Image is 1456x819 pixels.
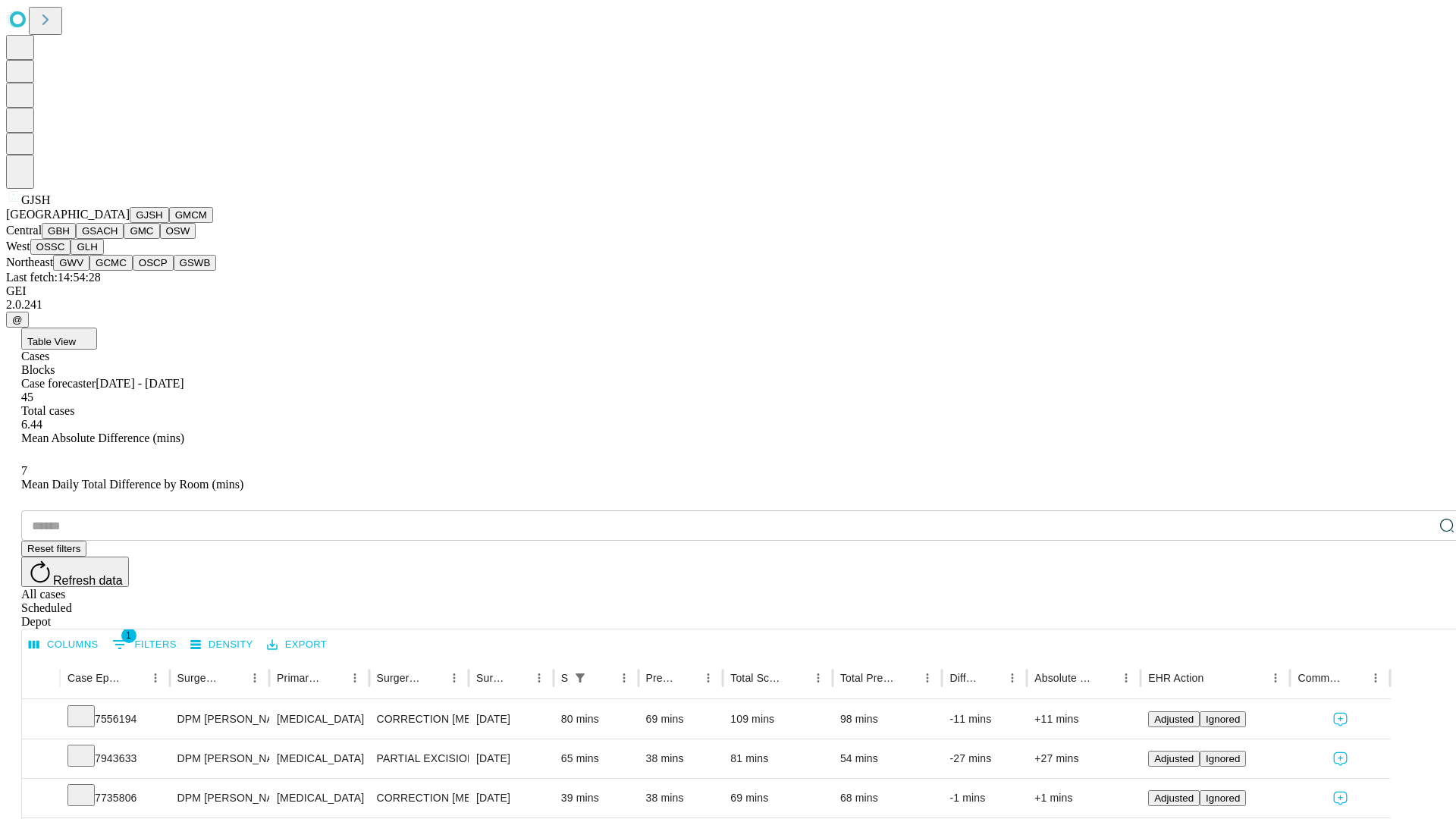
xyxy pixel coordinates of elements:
span: 7 [21,464,27,477]
div: Case Epic Id [67,672,122,684]
button: Sort [323,667,344,689]
button: Menu [1116,667,1137,689]
button: Sort [896,667,917,689]
button: GMCM [169,207,213,223]
button: Table View [21,328,97,350]
div: +11 mins [1034,700,1133,739]
div: -27 mins [949,739,1019,778]
button: Menu [698,667,719,689]
div: -11 mins [949,700,1019,739]
div: 7556194 [67,700,162,739]
div: 38 mins [646,779,716,817]
div: Surgery Date [476,672,506,684]
div: 7735806 [67,779,162,817]
div: DPM [PERSON_NAME] [PERSON_NAME] [177,779,262,817]
span: Case forecaster [21,377,96,390]
span: GJSH [21,193,50,206]
div: [MEDICAL_DATA] [277,779,361,817]
button: Ignored [1200,711,1246,727]
button: Select columns [25,633,102,657]
button: Menu [529,667,550,689]
button: Sort [124,667,145,689]
button: Sort [676,667,698,689]
button: Expand [30,786,52,812]
button: Expand [30,746,52,773]
button: Ignored [1200,790,1246,806]
div: [DATE] [476,739,546,778]
button: Menu [1365,667,1386,689]
button: Menu [244,667,265,689]
div: Surgeon Name [177,672,221,684]
button: GBH [42,223,76,239]
div: DPM [PERSON_NAME] [PERSON_NAME] [177,700,262,739]
div: [MEDICAL_DATA] [277,700,361,739]
span: 1 [121,628,136,643]
div: GEI [6,284,1450,298]
button: Adjusted [1148,751,1200,767]
span: Northeast [6,256,53,268]
button: OSCP [133,255,174,271]
div: EHR Action [1148,672,1203,684]
div: 39 mins [561,779,631,817]
button: GCMC [89,255,133,271]
button: Ignored [1200,751,1246,767]
button: Sort [507,667,529,689]
button: Reset filters [21,541,86,557]
button: Adjusted [1148,711,1200,727]
span: Ignored [1206,753,1240,764]
div: Predicted In Room Duration [646,672,676,684]
span: Mean Absolute Difference (mins) [21,431,184,444]
div: 7943633 [67,739,162,778]
button: GSWB [174,255,217,271]
div: Absolute Difference [1034,672,1093,684]
span: Ignored [1206,714,1240,725]
div: 68 mins [840,779,935,817]
button: GLH [71,239,103,255]
div: [DATE] [476,779,546,817]
button: GWV [53,255,89,271]
div: 65 mins [561,739,631,778]
div: +27 mins [1034,739,1133,778]
div: DPM [PERSON_NAME] [PERSON_NAME] [177,739,262,778]
span: [GEOGRAPHIC_DATA] [6,208,130,221]
span: Refresh data [53,574,123,587]
div: Primary Service [277,672,321,684]
span: 45 [21,391,33,403]
div: 81 mins [730,739,825,778]
div: Difference [949,672,979,684]
div: [MEDICAL_DATA] [277,739,361,778]
button: Menu [344,667,366,689]
button: GMC [124,223,159,239]
button: Sort [1344,667,1365,689]
span: Ignored [1206,792,1240,804]
button: Expand [30,707,52,733]
div: 69 mins [646,700,716,739]
div: 2.0.241 [6,298,1450,312]
button: OSW [160,223,196,239]
div: -1 mins [949,779,1019,817]
div: Total Scheduled Duration [730,672,785,684]
div: Total Predicted Duration [840,672,895,684]
span: Reset filters [27,543,80,554]
button: Sort [592,667,613,689]
button: Sort [422,667,444,689]
div: 54 mins [840,739,935,778]
span: Central [6,224,42,237]
button: Show filters [570,667,591,689]
div: 98 mins [840,700,935,739]
span: Total cases [21,404,74,417]
span: West [6,240,30,253]
button: Sort [786,667,808,689]
button: OSSC [30,239,71,255]
button: GSACH [76,223,124,239]
button: Sort [981,667,1002,689]
div: CORRECTION [MEDICAL_DATA] [377,779,461,817]
span: @ [12,314,23,325]
div: 109 mins [730,700,825,739]
button: Sort [1205,667,1226,689]
span: Mean Daily Total Difference by Room (mins) [21,478,243,491]
span: 6.44 [21,418,42,431]
button: Menu [1002,667,1023,689]
div: Surgery Name [377,672,421,684]
button: Menu [917,667,938,689]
